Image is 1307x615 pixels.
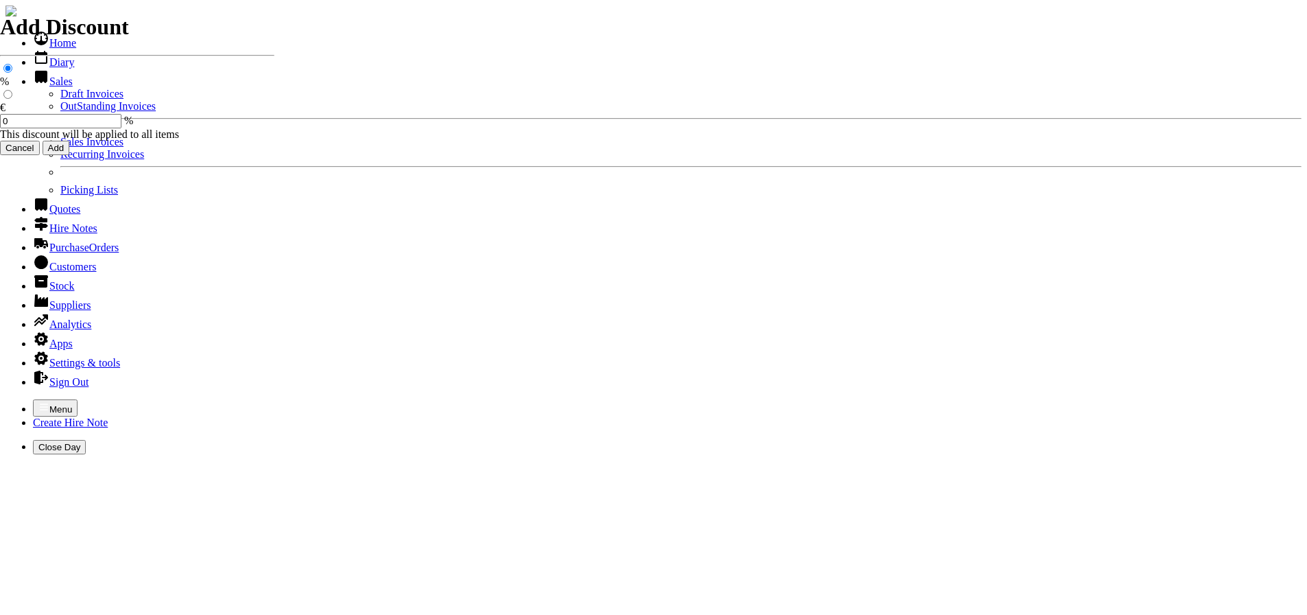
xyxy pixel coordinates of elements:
li: Stock [33,273,1302,292]
input: Add [43,141,70,155]
a: Stock [33,280,74,292]
a: Hire Notes [33,222,97,234]
a: Settings & tools [33,357,120,369]
button: Menu [33,399,78,417]
a: Quotes [33,203,80,215]
a: PurchaseOrders [33,242,119,253]
li: Suppliers [33,292,1302,312]
a: Apps [33,338,73,349]
a: Suppliers [33,299,91,311]
li: Sales [33,69,1302,196]
a: Picking Lists [60,184,118,196]
a: Create Hire Note [33,417,108,428]
button: Close Day [33,440,86,454]
span: % [124,115,133,126]
input: € [3,90,12,99]
li: Hire Notes [33,216,1302,235]
ul: Sales [33,88,1302,196]
a: Customers [33,261,96,272]
input: % [3,64,12,73]
a: Sign Out [33,376,89,388]
a: Analytics [33,318,91,330]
